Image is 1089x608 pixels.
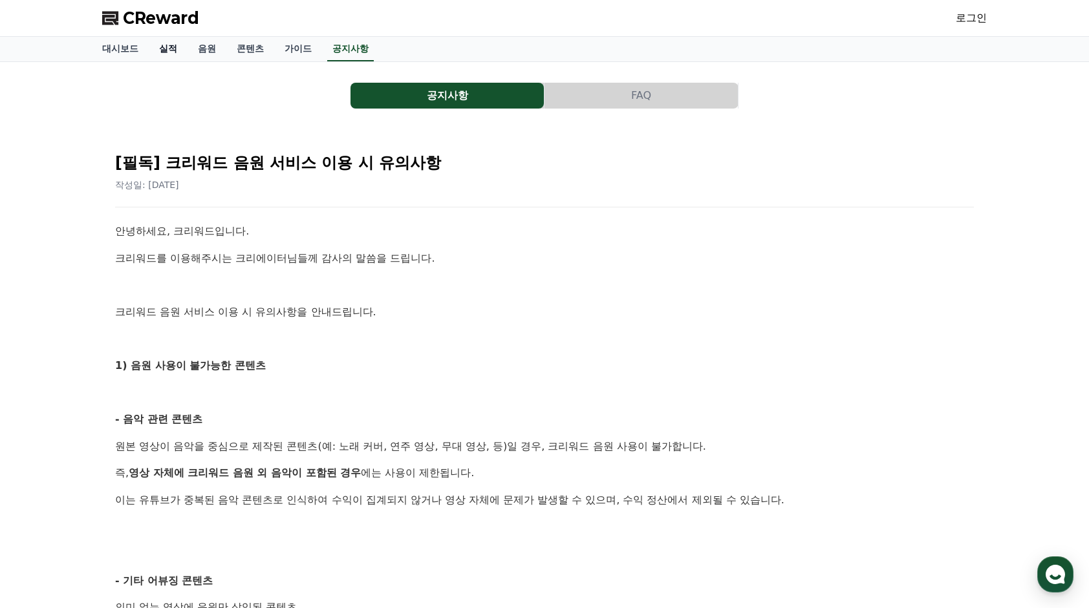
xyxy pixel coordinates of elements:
[115,413,202,425] strong: - 음악 관련 콘텐츠
[115,359,266,372] strong: 1) 음원 사용이 불가능한 콘텐츠
[226,37,274,61] a: 콘텐츠
[274,37,322,61] a: 가이드
[956,10,987,26] a: 로그인
[115,304,974,320] p: 크리워드 음원 서비스 이용 시 유의사항을 안내드립니다.
[115,574,213,587] strong: - 기타 어뷰징 콘텐츠
[115,465,974,481] p: 즉, 에는 사용이 제한됩니다.
[200,429,215,439] span: 설정
[188,37,226,61] a: 음원
[4,410,85,442] a: 홈
[350,83,544,109] button: 공지사항
[85,410,167,442] a: 대화
[115,438,974,455] p: 원본 영상이 음악을 중심으로 제작된 콘텐츠(예: 노래 커버, 연주 영상, 무대 영상, 등)일 경우, 크리워드 음원 사용이 불가합니다.
[544,83,738,109] button: FAQ
[115,223,974,240] p: 안녕하세요, 크리워드입니다.
[327,37,374,61] a: 공지사항
[149,37,188,61] a: 실적
[123,8,199,28] span: CReward
[115,250,974,267] p: 크리워드를 이용해주시는 크리에이터님들께 감사의 말씀을 드립니다.
[167,410,248,442] a: 설정
[102,8,199,28] a: CReward
[115,180,179,190] span: 작성일: [DATE]
[92,37,149,61] a: 대시보드
[41,429,49,439] span: 홈
[129,466,361,479] strong: 영상 자체에 크리워드 음원 외 음악이 포함된 경우
[118,430,134,440] span: 대화
[115,152,974,173] h2: [필독] 크리워드 음원 서비스 이용 시 유의사항
[115,492,974,508] p: 이는 유튜브가 중복된 음악 콘텐츠로 인식하여 수익이 집계되지 않거나 영상 자체에 문제가 발생할 수 있으며, 수익 정산에서 제외될 수 있습니다.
